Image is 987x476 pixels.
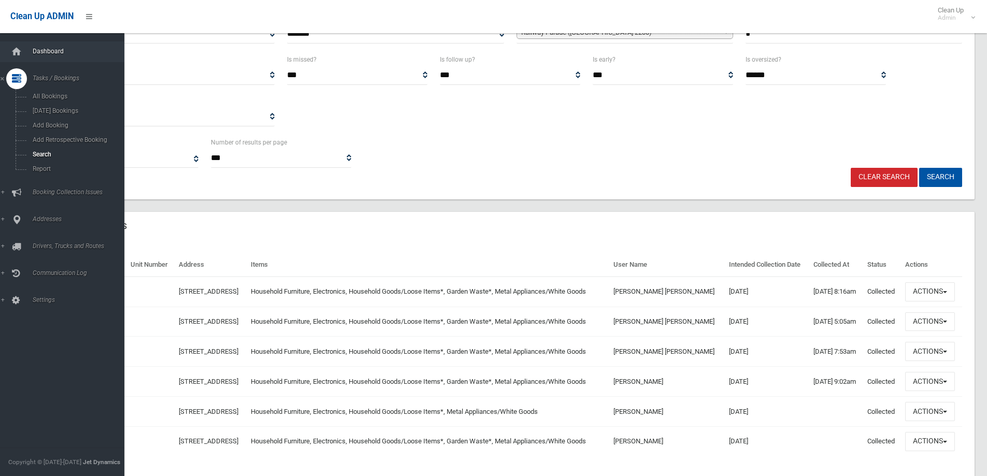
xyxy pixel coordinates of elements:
td: Collected [863,397,901,427]
td: Collected [863,426,901,456]
button: Actions [905,282,955,301]
td: [DATE] [725,277,809,307]
td: Collected [863,367,901,397]
small: Admin [938,14,964,22]
td: Household Furniture, Electronics, Household Goods/Loose Items*, Garden Waste*, Metal Appliances/W... [247,307,610,337]
td: Collected [863,277,901,307]
span: Addresses [30,215,132,223]
label: Is oversized? [746,54,781,65]
td: [DATE] [725,337,809,367]
span: Dashboard [30,48,132,55]
span: Communication Log [30,269,132,277]
td: [DATE] 5:05am [809,307,863,337]
td: [DATE] 9:02am [809,367,863,397]
td: [DATE] [725,307,809,337]
label: Is missed? [287,54,317,65]
td: Household Furniture, Electronics, Household Goods/Loose Items*, Garden Waste*, Metal Appliances/W... [247,367,610,397]
span: Booking Collection Issues [30,189,132,196]
a: [STREET_ADDRESS] [179,408,238,415]
th: User Name [609,253,725,277]
a: [STREET_ADDRESS] [179,348,238,355]
a: [STREET_ADDRESS] [179,378,238,385]
td: [DATE] 8:16am [809,277,863,307]
td: Collected [863,307,901,337]
a: [STREET_ADDRESS] [179,437,238,445]
span: Drivers, Trucks and Routes [30,242,132,250]
td: [PERSON_NAME] [609,367,725,397]
th: Status [863,253,901,277]
td: Household Furniture, Electronics, Household Goods/Loose Items*, Garden Waste*, Metal Appliances/W... [247,337,610,367]
td: [PERSON_NAME] [609,426,725,456]
a: [STREET_ADDRESS] [179,287,238,295]
td: [PERSON_NAME] [PERSON_NAME] [609,307,725,337]
span: Clean Up [933,6,974,22]
span: Add Booking [30,122,123,129]
th: Address [175,253,246,277]
td: [PERSON_NAME] [PERSON_NAME] [609,337,725,367]
button: Actions [905,342,955,361]
strong: Jet Dynamics [83,458,120,466]
span: Report [30,165,123,172]
button: Search [919,168,962,187]
a: [STREET_ADDRESS] [179,318,238,325]
span: Tasks / Bookings [30,75,132,82]
button: Actions [905,432,955,451]
button: Actions [905,372,955,391]
th: Actions [901,253,962,277]
th: Items [247,253,610,277]
span: Settings [30,296,132,304]
label: Number of results per page [211,137,287,148]
label: Is follow up? [440,54,475,65]
span: [DATE] Bookings [30,107,123,114]
a: Clear Search [851,168,918,187]
span: Add Retrospective Booking [30,136,123,143]
span: Clean Up ADMIN [10,11,74,21]
span: Search [30,151,123,158]
button: Actions [905,312,955,331]
td: Household Furniture, Electronics, Household Goods/Loose Items*, Metal Appliances/White Goods [247,397,610,427]
label: Is early? [593,54,616,65]
button: Actions [905,402,955,421]
td: Collected [863,337,901,367]
span: Copyright © [DATE]-[DATE] [8,458,81,466]
td: [DATE] 7:53am [809,337,863,367]
td: Household Furniture, Electronics, Household Goods/Loose Items*, Garden Waste*, Metal Appliances/W... [247,426,610,456]
td: [PERSON_NAME] [PERSON_NAME] [609,277,725,307]
th: Unit Number [126,253,175,277]
td: Household Furniture, Electronics, Household Goods/Loose Items*, Garden Waste*, Metal Appliances/W... [247,277,610,307]
td: [PERSON_NAME] [609,397,725,427]
td: [DATE] [725,367,809,397]
th: Collected At [809,253,863,277]
span: All Bookings [30,93,123,100]
th: Intended Collection Date [725,253,809,277]
td: [DATE] [725,397,809,427]
td: [DATE] [725,426,809,456]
